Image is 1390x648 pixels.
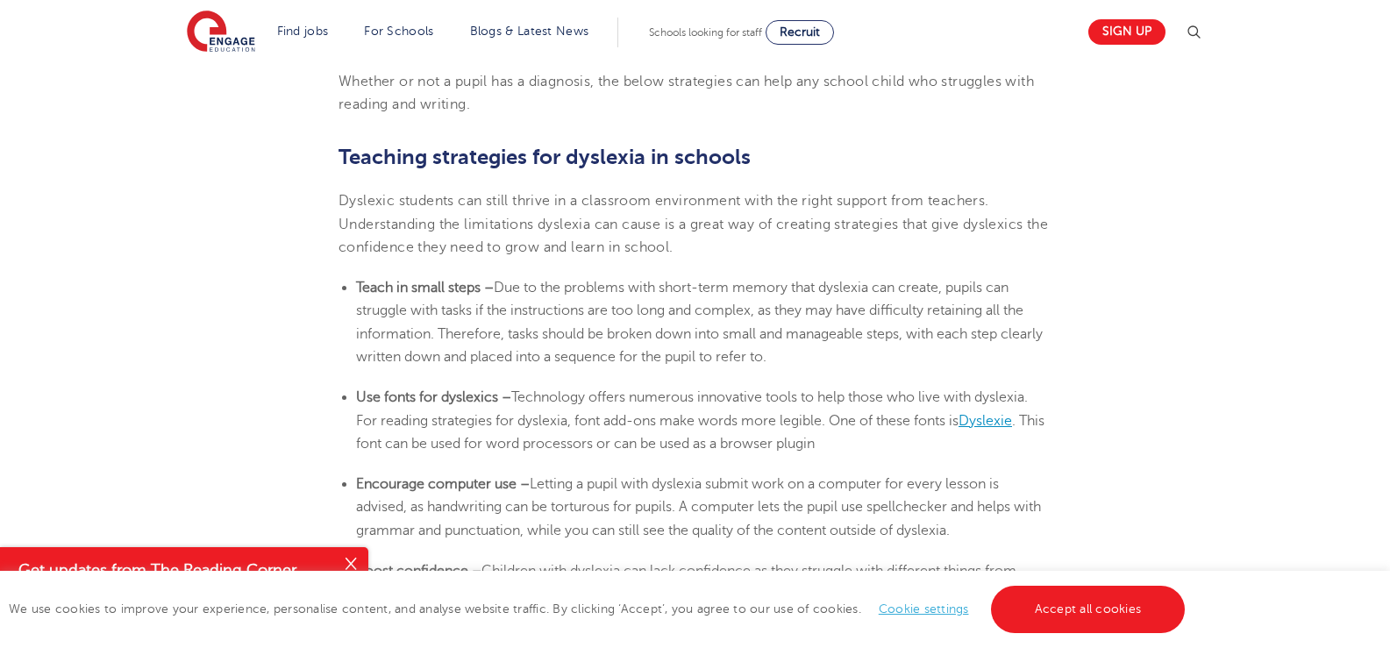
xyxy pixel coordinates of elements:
[991,586,1186,633] a: Accept all cookies
[364,25,433,38] a: For Schools
[356,476,517,492] b: Encourage computer use
[356,280,1043,365] span: Due to the problems with short-term memory that dyslexia can create, pupils can struggle with tas...
[9,602,1189,616] span: We use cookies to improve your experience, personalise content, and analyse website traffic. By c...
[470,25,589,38] a: Blogs & Latest News
[356,389,1028,428] span: Technology offers numerous innovative tools to help those who live with dyslexia. For reading str...
[1088,19,1165,45] a: Sign up
[649,26,762,39] span: Schools looking for staff
[959,413,1012,429] a: Dyslexie
[277,25,329,38] a: Find jobs
[339,74,1034,112] span: Whether or not a pupil has a diagnosis, the below strategies can help any school child who strugg...
[187,11,255,54] img: Engage Education
[780,25,820,39] span: Recruit
[356,476,1041,538] span: Letting a pupil with dyslexia submit work on a computer for every lesson is advised, as handwriti...
[520,476,530,492] b: –
[18,559,331,581] h4: Get updates from The Reading Corner
[339,145,751,169] b: Teaching strategies for dyslexia in schools
[356,563,1049,625] span: Children with dyslexia can lack confidence as they struggle with different things from other stud...
[356,413,1044,452] span: . This font can be used for word processors or can be used as a browser plugin
[356,389,511,405] b: Use fonts for dyslexics –
[333,547,368,582] button: Close
[879,602,969,616] a: Cookie settings
[356,563,481,579] b: Boost confidence –
[356,280,494,296] b: Teach in small steps –
[766,20,834,45] a: Recruit
[339,193,1048,255] span: Dyslexic students can still thrive in a classroom environment with the right support from teacher...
